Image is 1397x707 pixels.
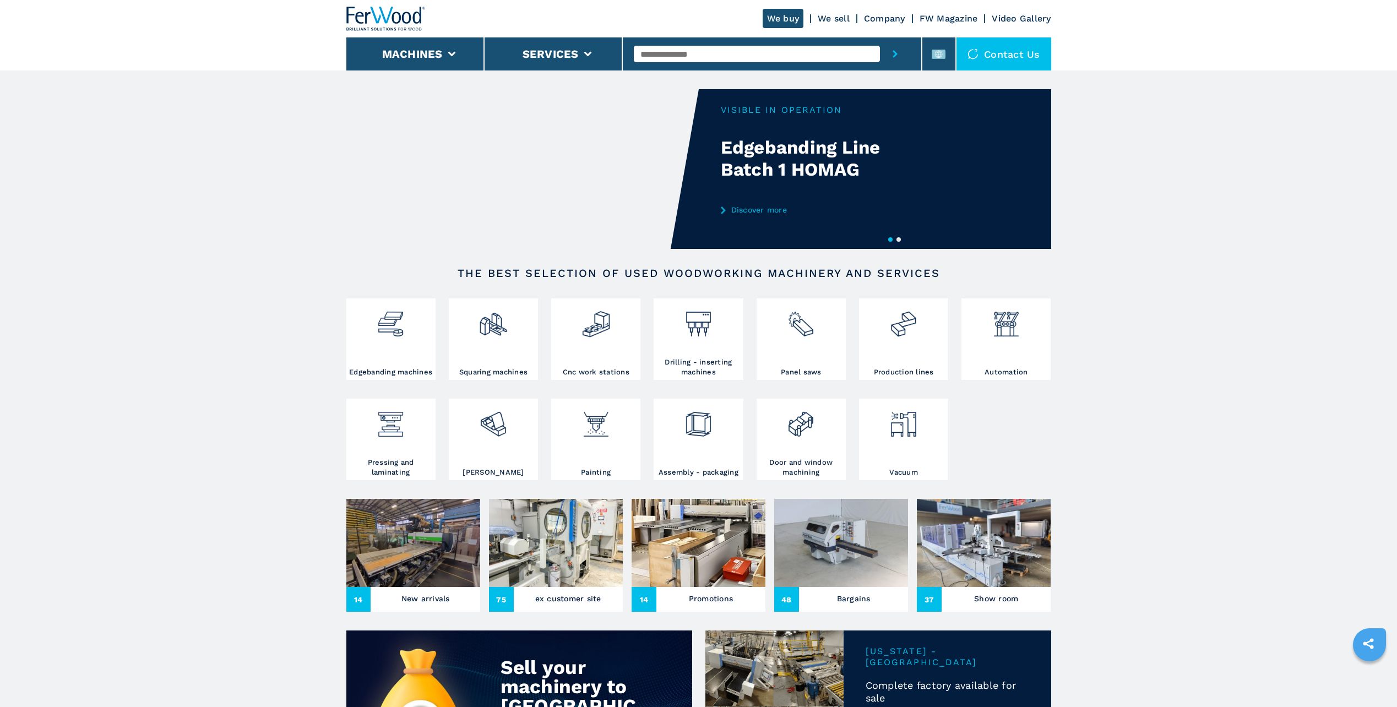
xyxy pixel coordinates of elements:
img: Show room [917,499,1051,587]
a: Video Gallery [992,13,1051,24]
button: Services [523,47,579,61]
h3: Painting [581,467,611,477]
a: Squaring machines [449,298,538,380]
a: Vacuum [859,399,948,480]
img: foratrici_inseritrici_2.png [684,301,713,339]
h3: Drilling - inserting machines [656,357,740,377]
button: 1 [888,237,893,242]
a: ex customer site75ex customer site [489,499,623,612]
span: 37 [917,587,942,612]
button: submit-button [880,37,910,70]
div: Contact us [956,37,1051,70]
img: Contact us [967,48,979,59]
a: Edgebanding machines [346,298,436,380]
h3: Bargains [837,591,871,606]
video: Your browser does not support the video tag. [346,89,699,249]
a: Bargains48Bargains [774,499,908,612]
span: 75 [489,587,514,612]
img: aspirazione_1.png [889,401,918,439]
a: Assembly - packaging [654,399,743,480]
img: pressa-strettoia.png [376,401,405,439]
img: linee_di_produzione_2.png [889,301,918,339]
img: ex customer site [489,499,623,587]
a: Drilling - inserting machines [654,298,743,380]
img: lavorazione_porte_finestre_2.png [786,401,816,439]
h3: Cnc work stations [563,367,629,377]
img: sezionatrici_2.png [786,301,816,339]
button: Machines [382,47,443,61]
h3: Door and window machining [759,458,843,477]
h3: New arrivals [401,591,450,606]
span: 14 [632,587,656,612]
img: New arrivals [346,499,480,587]
img: bordatrici_1.png [376,301,405,339]
a: Pressing and laminating [346,399,436,480]
a: Production lines [859,298,948,380]
h3: Edgebanding machines [349,367,432,377]
a: Company [864,13,905,24]
a: New arrivals14New arrivals [346,499,480,612]
img: Promotions [632,499,765,587]
h3: ex customer site [535,591,601,606]
img: squadratrici_2.png [479,301,508,339]
h3: Vacuum [889,467,918,477]
a: Cnc work stations [551,298,640,380]
a: Automation [961,298,1051,380]
h3: Promotions [689,591,733,606]
a: Painting [551,399,640,480]
h3: Show room [974,591,1018,606]
a: Panel saws [757,298,846,380]
h3: Panel saws [781,367,822,377]
span: 14 [346,587,371,612]
img: levigatrici_2.png [479,401,508,439]
h3: Assembly - packaging [659,467,738,477]
img: automazione.png [992,301,1021,339]
h3: Pressing and laminating [349,458,433,477]
a: Promotions14Promotions [632,499,765,612]
h2: The best selection of used woodworking machinery and services [382,267,1016,280]
h3: [PERSON_NAME] [463,467,524,477]
span: 48 [774,587,799,612]
img: Bargains [774,499,908,587]
a: FW Magazine [920,13,978,24]
a: Show room37Show room [917,499,1051,612]
img: Ferwood [346,7,426,31]
img: centro_di_lavoro_cnc_2.png [581,301,611,339]
a: [PERSON_NAME] [449,399,538,480]
a: sharethis [1355,630,1382,657]
a: We buy [763,9,804,28]
h3: Automation [985,367,1028,377]
img: verniciatura_1.png [581,401,611,439]
h3: Squaring machines [459,367,528,377]
a: Door and window machining [757,399,846,480]
a: We sell [818,13,850,24]
h3: Production lines [874,367,934,377]
a: Discover more [721,205,937,214]
img: montaggio_imballaggio_2.png [684,401,713,439]
button: 2 [896,237,901,242]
